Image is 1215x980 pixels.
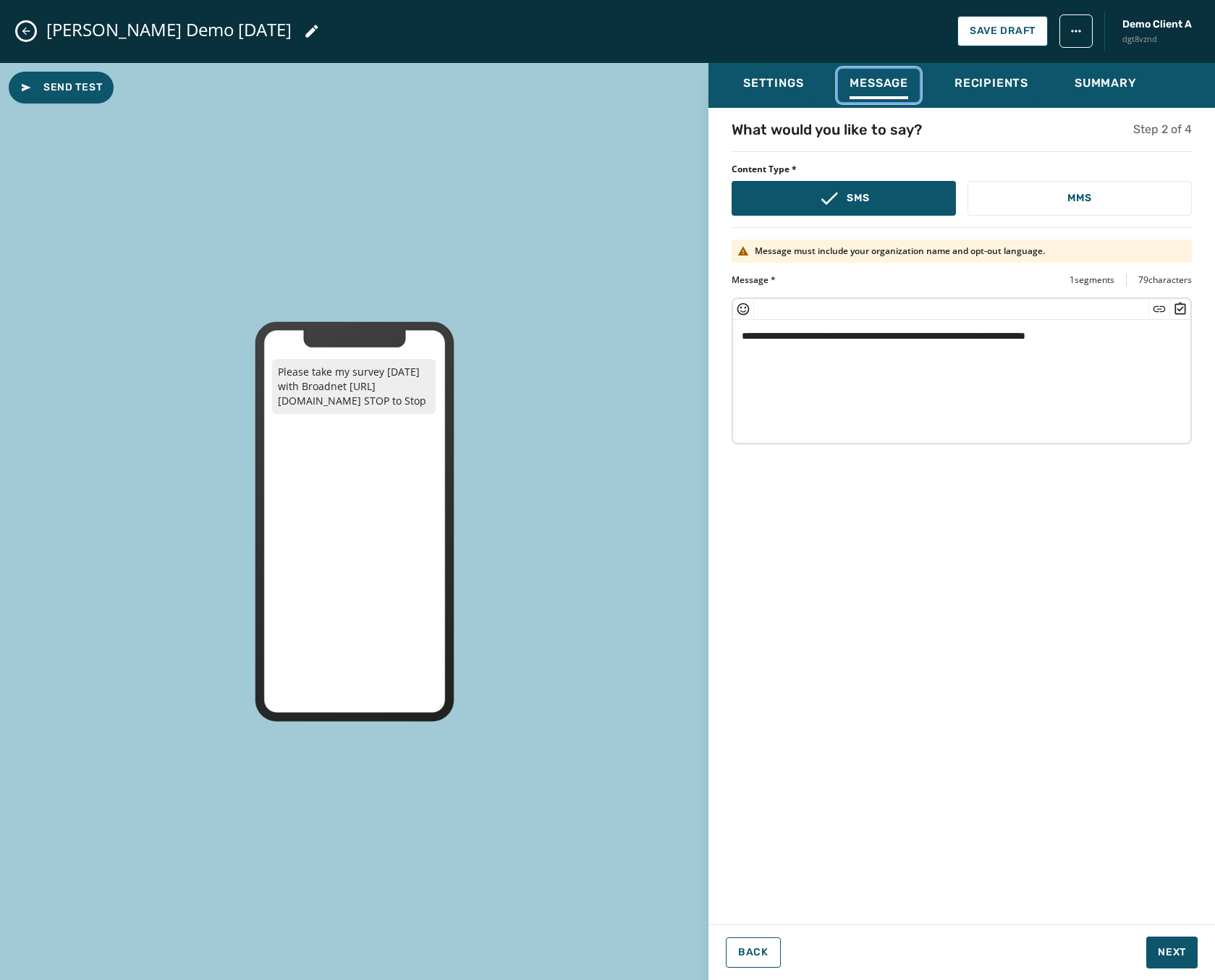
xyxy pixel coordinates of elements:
[726,937,781,968] button: Back
[954,76,1028,90] span: Recipients
[1070,274,1114,286] span: 1 segments
[20,80,102,95] span: Send Test
[732,181,956,216] button: SMS
[957,16,1048,46] button: Save Draft
[732,119,922,140] h4: What would you like to say?
[1059,14,1093,48] button: broadcast action menu
[968,181,1192,216] button: MMS
[732,164,1192,175] span: Content Type *
[838,69,920,102] button: Message
[1173,302,1188,316] button: Insert Survey
[9,72,114,104] button: Send Test
[743,76,803,90] span: Settings
[46,18,292,41] span: [PERSON_NAME] Demo [DATE]
[1152,302,1167,316] button: Insert Short Link
[970,25,1036,37] span: Save Draft
[272,359,436,414] p: Please take my survey [DATE] with Broadnet [URL][DOMAIN_NAME] STOP to Stop
[732,274,776,286] label: Message *
[755,245,1045,257] p: Message must include your organization name and opt-out language.
[1133,121,1192,138] h5: Step 2 of 4
[1063,69,1148,102] button: Summary
[1138,274,1192,286] span: 79 characters
[736,302,750,316] button: Insert Emoji
[850,76,908,90] span: Message
[1146,937,1198,968] button: Next
[1075,76,1137,90] span: Summary
[847,191,869,206] p: SMS
[943,69,1040,102] button: Recipients
[1122,17,1192,32] span: Demo Client A
[1122,33,1192,46] span: dgt8vznd
[738,947,769,958] span: Back
[732,69,815,102] button: Settings
[1067,191,1091,206] p: MMS
[1158,945,1186,960] span: Next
